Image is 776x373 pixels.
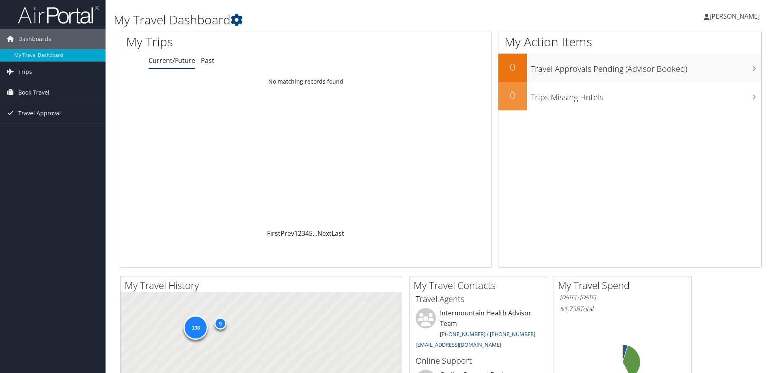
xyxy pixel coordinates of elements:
h2: My Travel Contacts [414,278,547,292]
a: 5 [309,229,313,238]
span: Book Travel [18,82,50,103]
span: … [313,229,317,238]
li: Intermountain Health Advisor Team [412,308,545,351]
h1: My Travel Dashboard [114,11,550,28]
span: $1,738 [560,304,580,313]
a: 4 [305,229,309,238]
a: 1 [294,229,298,238]
span: Travel Approval [18,103,61,123]
a: Next [317,229,332,238]
h6: Total [560,304,685,313]
h1: My Action Items [498,33,761,50]
h6: [DATE] - [DATE] [560,293,685,301]
h1: My Trips [126,33,331,50]
h2: My Travel History [125,278,402,292]
h3: Travel Agents [416,293,541,305]
a: Last [332,229,344,238]
span: Dashboards [18,29,51,49]
a: [PHONE_NUMBER] / [PHONE_NUMBER] [440,330,535,338]
a: Prev [280,229,294,238]
h2: 0 [498,88,527,102]
div: 9 [214,317,226,330]
h3: Travel Approvals Pending (Advisor Booked) [531,59,761,75]
a: Current/Future [149,56,195,65]
img: airportal-logo.png [18,5,99,24]
a: Past [201,56,214,65]
td: No matching records found [120,74,491,89]
a: 0Trips Missing Hotels [498,82,761,110]
div: 138 [183,315,208,340]
a: 2 [298,229,302,238]
a: [EMAIL_ADDRESS][DOMAIN_NAME] [416,341,501,348]
a: 3 [302,229,305,238]
h3: Trips Missing Hotels [531,88,761,103]
a: [PERSON_NAME] [704,4,768,28]
span: Trips [18,62,32,82]
span: [PERSON_NAME] [709,12,760,21]
a: First [267,229,280,238]
h2: 0 [498,60,527,74]
h3: Online Support [416,355,541,367]
h2: My Travel Spend [558,278,691,292]
a: 0Travel Approvals Pending (Advisor Booked) [498,54,761,82]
